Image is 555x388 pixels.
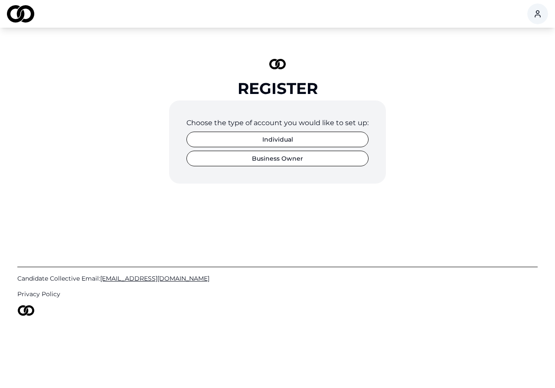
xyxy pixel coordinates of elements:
div: Choose the type of account you would like to set up: [186,118,369,128]
button: Individual [186,132,369,147]
a: Candidate Collective Email:[EMAIL_ADDRESS][DOMAIN_NAME] [17,274,538,283]
button: Business Owner [186,151,369,166]
img: logo [17,305,35,316]
div: Register [238,80,318,97]
span: [EMAIL_ADDRESS][DOMAIN_NAME] [100,275,209,282]
img: logo [7,5,34,23]
img: logo [269,59,286,69]
a: Privacy Policy [17,290,538,298]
